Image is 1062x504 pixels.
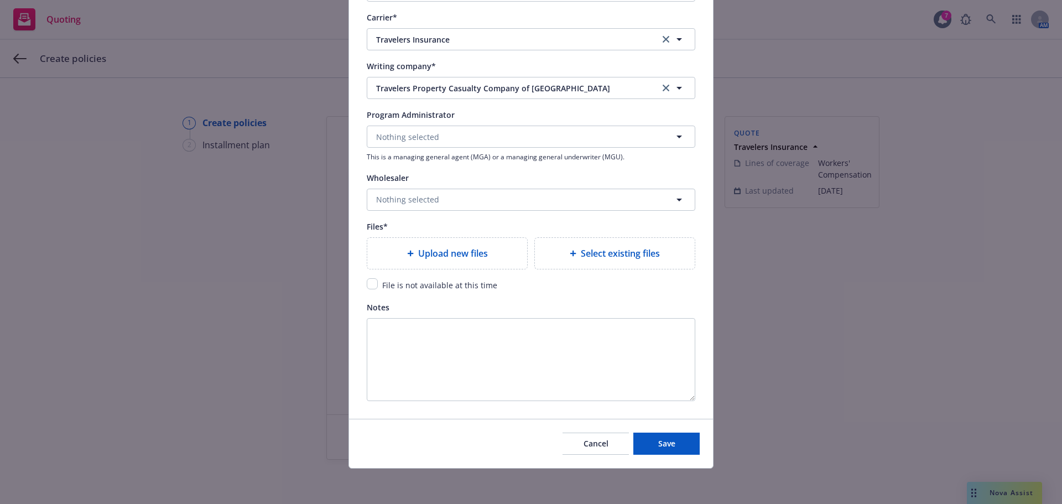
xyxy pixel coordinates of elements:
span: Travelers Property Casualty Company of [GEOGRAPHIC_DATA] [376,82,643,94]
button: Save [633,433,700,455]
span: Nothing selected [376,194,439,205]
span: This is a managing general agent (MGA) or a managing general underwriter (MGU). [367,152,695,162]
div: Select existing files [534,237,695,269]
button: Cancel [563,433,629,455]
div: Upload new files [367,237,528,269]
a: clear selection [659,33,673,46]
button: Travelers Insuranceclear selection [367,28,695,50]
span: Cancel [584,438,608,449]
button: Travelers Property Casualty Company of [GEOGRAPHIC_DATA]clear selection [367,77,695,99]
button: Nothing selected [367,126,695,148]
span: Files* [367,221,388,232]
span: Select existing files [581,247,660,260]
span: Carrier* [367,12,397,23]
span: Travelers Insurance [376,34,643,45]
span: Upload new files [418,247,488,260]
span: Save [658,438,675,449]
span: Nothing selected [376,131,439,143]
span: Notes [367,302,389,313]
span: File is not available at this time [382,280,497,290]
a: clear selection [659,81,673,95]
span: Wholesaler [367,173,409,183]
span: Program Administrator [367,110,455,120]
span: Writing company* [367,61,436,71]
button: Nothing selected [367,189,695,211]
